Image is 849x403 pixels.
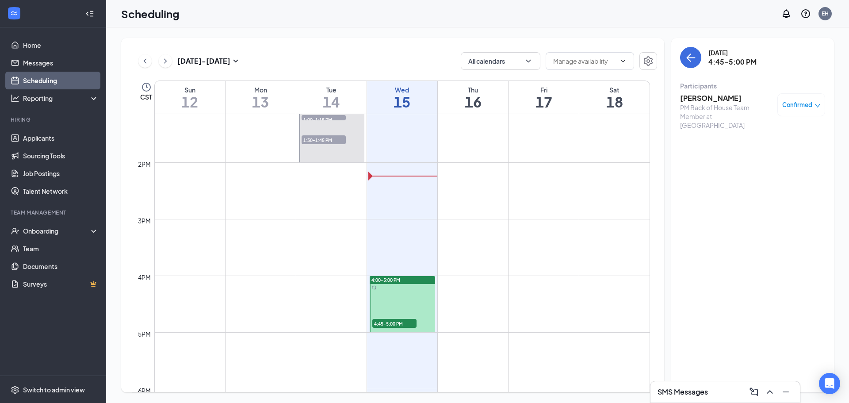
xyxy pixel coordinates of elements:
a: October 17, 2025 [509,81,579,114]
svg: WorkstreamLogo [10,9,19,18]
svg: Clock [141,82,152,92]
svg: Notifications [781,8,792,19]
a: October 12, 2025 [155,81,225,114]
div: Sat [579,85,650,94]
h1: 17 [509,94,579,109]
h1: 12 [155,94,225,109]
span: Confirmed [782,100,812,109]
div: 4pm [136,273,153,282]
button: ChevronUp [763,385,777,399]
svg: Analysis [11,94,19,103]
a: Talent Network [23,182,99,200]
svg: ArrowLeft [685,52,696,63]
button: ChevronLeft [138,54,152,68]
svg: Settings [11,385,19,394]
h1: 15 [367,94,437,109]
h3: 4:45-5:00 PM [708,57,757,67]
h1: 16 [438,94,508,109]
h1: 18 [579,94,650,109]
a: Applicants [23,129,99,147]
span: CST [140,92,152,101]
input: Manage availability [553,56,616,66]
div: Hiring [11,116,97,123]
svg: ChevronDown [620,58,627,65]
h1: 14 [296,94,367,109]
h3: SMS Messages [658,387,708,397]
span: 4:00-5:00 PM [371,277,400,283]
svg: Sync [372,285,376,290]
span: 1:30-1:45 PM [302,135,346,144]
span: 4:45-5:00 PM [372,319,417,328]
div: 2pm [136,159,153,169]
svg: Minimize [780,387,791,397]
svg: ChevronLeft [141,56,149,66]
svg: SmallChevronDown [230,56,241,66]
div: EH [822,10,829,17]
a: Team [23,240,99,257]
a: October 18, 2025 [579,81,650,114]
div: Reporting [23,94,99,103]
button: ComposeMessage [747,385,761,399]
h1: Scheduling [121,6,180,21]
svg: QuestionInfo [800,8,811,19]
div: Open Intercom Messenger [819,373,840,394]
div: Switch to admin view [23,385,85,394]
svg: Settings [643,56,654,66]
div: Participants [680,81,825,90]
div: 3pm [136,216,153,226]
a: October 14, 2025 [296,81,367,114]
button: Minimize [779,385,793,399]
svg: ChevronDown [524,57,533,65]
div: [DATE] [708,48,757,57]
a: SurveysCrown [23,275,99,293]
a: Sourcing Tools [23,147,99,165]
svg: ComposeMessage [749,387,759,397]
svg: ChevronUp [765,387,775,397]
svg: UserCheck [11,226,19,235]
a: October 13, 2025 [226,81,296,114]
button: Settings [639,52,657,70]
button: All calendarsChevronDown [461,52,540,70]
a: Home [23,36,99,54]
a: Scheduling [23,72,99,89]
h3: [PERSON_NAME] [680,93,773,103]
a: October 15, 2025 [367,81,437,114]
a: October 16, 2025 [438,81,508,114]
a: Job Postings [23,165,99,182]
div: Tue [296,85,367,94]
div: Thu [438,85,508,94]
span: 1:00-1:15 PM [302,115,346,124]
div: Mon [226,85,296,94]
svg: Collapse [85,9,94,18]
div: Wed [367,85,437,94]
button: ChevronRight [159,54,172,68]
div: Fri [509,85,579,94]
a: Documents [23,257,99,275]
svg: ChevronRight [161,56,170,66]
div: 5pm [136,329,153,339]
div: PM Back of House Team Member at [GEOGRAPHIC_DATA] [680,103,773,130]
div: Team Management [11,209,97,216]
h1: 13 [226,94,296,109]
a: Messages [23,54,99,72]
div: 6pm [136,386,153,395]
div: Onboarding [23,226,91,235]
button: back-button [680,47,701,68]
h3: [DATE] - [DATE] [177,56,230,66]
span: down [815,103,821,109]
div: Sun [155,85,225,94]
